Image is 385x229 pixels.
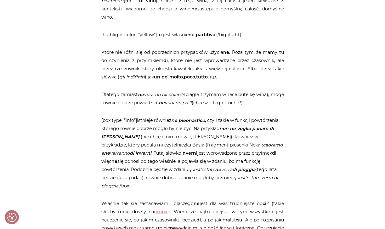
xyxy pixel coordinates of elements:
strong: ne [215,167,221,172]
strong: ne [104,150,110,156]
strong: ne [223,49,229,55]
p: Które nie różni się od poprzednich przypadków użycia . Poza tym, że mamy tu do czynienia z przyim... [101,48,284,81]
strong: di pioggia [232,167,255,172]
em: quest’estate verrà [188,167,255,172]
a: grupie [154,209,168,215]
strong: ne [111,158,117,164]
strong: non ne voglio parlare di [PERSON_NAME] [101,126,274,140]
strong: a [227,217,230,223]
strong: di inverni [130,150,151,156]
strong: ne partitivo [189,32,215,37]
strong: di [196,217,201,223]
strong: ne [159,100,165,106]
strong: ne pleonastico [171,117,205,123]
strong: tutto [196,74,208,80]
strong: ne [138,92,144,97]
strong: ne [191,6,197,12]
em: vuoi un bicchiere? [138,92,184,97]
button: Preferencje co do zgód [7,213,17,222]
strong: inverni [181,150,197,156]
strong: di [163,58,168,63]
em: quest’estate verrà di pioggia [101,175,278,189]
em: cadremo e verranno [101,142,283,156]
strong: molto [169,74,183,80]
strong: ne [194,201,200,206]
img: Revisit consent button [7,213,17,222]
strong: su [237,217,242,223]
strong: di [272,150,276,156]
strong: ci [263,201,266,206]
em: vuoi un po’? [159,100,192,106]
p: [box type=”info”]Istnieje również , czyli takie w funkcji powtórzenia, którego równie dobrze mogł... [101,116,284,190]
em: gli indifiniti [119,74,145,80]
p: Dlatego zamiast (ciągle trzymam w ręce butelkę wina), mogę równie dobrze powiedzieć (chcesz z teg... [101,90,284,107]
strong: un po’ [154,74,168,80]
strong: poco [184,74,195,80]
p: [highlight color=”yellow”]To jest właśnie .[/highlight] [101,31,284,39]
